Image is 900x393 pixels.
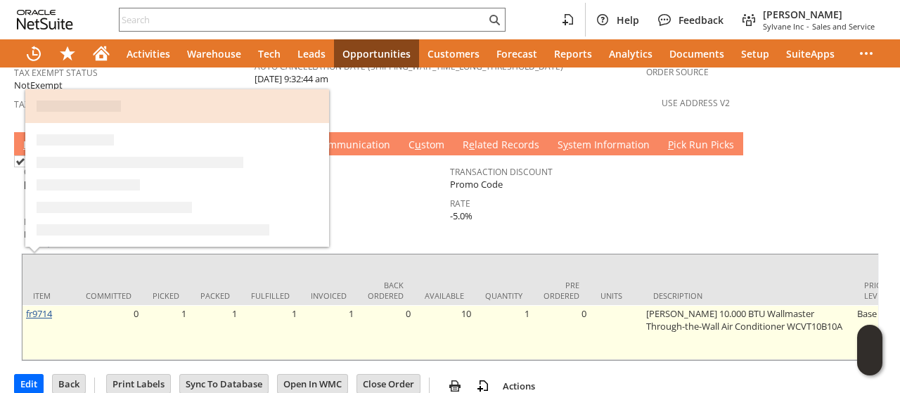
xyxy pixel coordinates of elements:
[646,66,709,78] a: Order Source
[450,178,503,191] span: Promo Code
[600,290,632,301] div: Units
[425,290,464,301] div: Available
[415,138,421,151] span: u
[51,39,84,67] div: Shortcuts
[459,138,543,153] a: Related Records
[496,47,537,60] span: Forecast
[153,290,179,301] div: Picked
[778,39,843,67] a: SuiteApps
[662,97,730,109] a: Use Address V2
[368,280,404,301] div: Back Ordered
[414,305,475,360] td: 10
[14,67,98,79] a: Tax Exempt Status
[544,280,579,301] div: Pre Ordered
[486,11,503,28] svg: Search
[190,305,240,360] td: 1
[786,47,835,60] span: SuiteApps
[861,135,877,152] a: Unrolled view on
[661,39,733,67] a: Documents
[450,166,553,178] a: Transaction Discount
[669,47,724,60] span: Documents
[180,375,268,393] input: Sync To Database
[857,325,882,375] iframe: Click here to launch Oracle Guided Learning Help Panel
[240,305,300,360] td: 1
[763,21,804,32] span: Sylvane Inc
[289,39,334,67] a: Leads
[187,47,241,60] span: Warehouse
[668,138,674,151] span: P
[14,155,26,167] img: Checked
[546,39,600,67] a: Reports
[120,11,486,28] input: Search
[179,39,250,67] a: Warehouse
[450,210,472,223] span: -5.0%
[357,375,420,393] input: Close Order
[741,47,769,60] span: Setup
[200,290,230,301] div: Packed
[297,47,326,60] span: Leads
[653,290,843,301] div: Description
[864,280,896,301] div: Price Level
[857,351,882,376] span: Oracle Guided Learning Widget. To move around, please hold and drag
[251,290,290,301] div: Fulfilled
[342,47,411,60] span: Opportunities
[679,13,724,27] span: Feedback
[485,290,522,301] div: Quantity
[554,138,653,153] a: System Information
[334,39,419,67] a: Opportunities
[107,375,170,393] input: Print Labels
[812,21,875,32] span: Sales and Service
[450,198,470,210] a: Rate
[488,39,546,67] a: Forecast
[849,39,883,67] div: More menus
[554,47,592,60] span: Reports
[15,375,43,393] input: Edit
[14,98,147,110] a: Tax Exemption Document URL
[84,39,118,67] a: Home
[419,39,488,67] a: Customers
[609,47,652,60] span: Analytics
[255,72,328,86] span: [DATE] 9:32:44 am
[600,39,661,67] a: Analytics
[142,305,190,360] td: 1
[427,47,480,60] span: Customers
[17,10,73,30] svg: logo
[53,375,85,393] input: Back
[643,305,854,360] td: [PERSON_NAME] 10.000 BTU Wallmaster Through-the-Wall Air Conditioner WCVT10B10A
[806,21,809,32] span: -
[25,45,42,62] svg: Recent Records
[24,166,85,178] a: Coupon Code
[497,380,541,392] a: Actions
[258,47,281,60] span: Tech
[311,290,347,301] div: Invoiced
[300,305,357,360] td: 1
[469,138,475,151] span: e
[17,39,51,67] a: Recent Records
[14,79,63,92] span: NotExempt
[24,228,109,241] span: Buy [DATE] Discount
[733,39,778,67] a: Setup
[59,45,76,62] svg: Shortcuts
[20,138,55,153] a: Items
[24,178,56,191] span: [DATE]5
[26,307,52,320] a: fr9714
[312,138,394,153] a: Communication
[118,39,179,67] a: Activities
[75,305,142,360] td: 0
[533,305,590,360] td: 0
[127,47,170,60] span: Activities
[563,138,568,151] span: y
[617,13,639,27] span: Help
[357,305,414,360] td: 0
[33,290,65,301] div: Item
[664,138,738,153] a: Pick Run Picks
[763,8,875,21] span: [PERSON_NAME]
[475,305,533,360] td: 1
[86,290,131,301] div: Committed
[405,138,448,153] a: Custom
[23,138,27,151] span: I
[93,45,110,62] svg: Home
[24,216,74,228] a: Promotion
[278,375,347,393] input: Open In WMC
[250,39,289,67] a: Tech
